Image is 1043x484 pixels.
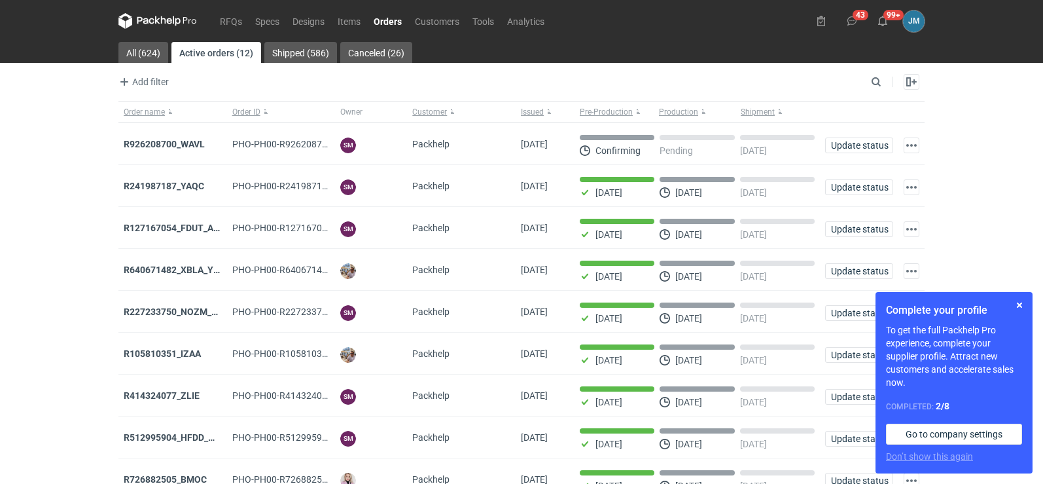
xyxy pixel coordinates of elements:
span: PHO-PH00-R926208700_WAVL [232,139,361,149]
span: Packhelp [412,223,450,233]
span: 26/08/2025 [521,390,548,401]
span: Update status [831,267,887,276]
p: [DATE] [675,439,702,449]
a: R227233750_NOZM_V1 [124,307,222,317]
a: R640671482_XBLA_YSXL_LGDV_BUVN_WVLV [124,265,314,275]
span: PHO-PH00-R127167054_FDUT_ACTL [232,223,385,233]
button: Order ID [227,102,336,122]
span: Production [659,107,698,117]
button: Update status [825,179,893,195]
button: Customer [407,102,516,122]
p: [DATE] [740,313,767,324]
p: [DATE] [595,271,622,282]
span: Order ID [232,107,260,117]
button: 99+ [872,10,893,31]
button: Pre-Production [575,102,656,122]
button: Update status [825,347,893,363]
a: Tools [466,13,501,29]
span: Owner [340,107,362,117]
span: Issued [521,107,544,117]
a: R414324077_ZLIE [124,390,200,401]
h1: Complete your profile [886,303,1022,318]
a: Customers [408,13,466,29]
span: Shipment [741,107,775,117]
a: All (624) [118,42,168,63]
span: Update status [831,308,887,318]
figcaption: SM [340,138,356,153]
a: Specs [249,13,286,29]
button: Don’t show this again [886,450,973,463]
span: Order name [124,107,165,117]
a: R241987187_YAQC [124,181,204,191]
span: PHO-PH00-R512995904_HFDD_MOOR [232,432,391,443]
button: JM [903,10,925,32]
span: Update status [831,434,887,443]
p: [DATE] [595,397,622,407]
span: 02/09/2025 [521,348,548,359]
p: [DATE] [740,229,767,240]
span: 08/09/2025 [521,265,548,275]
span: PHO-PH00-R414324077_ZLIE [232,390,355,401]
button: Update status [825,263,893,279]
img: Michał Palasek [340,347,356,363]
a: R127167054_FDUT_ACTL [124,223,230,233]
span: Update status [831,392,887,401]
span: Packhelp [412,139,450,149]
span: Packhelp [412,348,450,359]
button: Actions [904,179,919,195]
p: [DATE] [740,145,767,156]
p: [DATE] [675,355,702,365]
button: Skip for now [1012,297,1027,313]
figcaption: SM [340,221,356,237]
button: 43 [841,10,862,31]
span: PHO-PH00-R105810351_IZAA [232,348,356,359]
figcaption: SM [340,389,356,405]
p: [DATE] [595,439,622,449]
span: Update status [831,183,887,192]
a: R926208700_WAVL [124,139,205,149]
p: Pending [660,145,693,156]
button: Shipment [738,102,820,122]
a: Items [331,13,367,29]
span: Pre-Production [580,107,633,117]
figcaption: SM [340,431,356,447]
div: Completed: [886,400,1022,413]
a: Active orders (12) [171,42,261,63]
a: RFQs [213,13,249,29]
p: [DATE] [675,313,702,324]
button: Update status [825,138,893,153]
p: [DATE] [595,229,622,240]
button: Order name [118,102,227,122]
p: [DATE] [740,271,767,282]
input: Search [868,74,910,90]
span: PHO-PH00-R227233750_NOZM_V1 [232,307,378,317]
span: Add filter [116,74,169,90]
div: Joanna Myślak [903,10,925,32]
p: [DATE] [740,397,767,407]
p: [DATE] [675,187,702,198]
button: Actions [904,263,919,279]
strong: R512995904_HFDD_MOOR [124,432,235,443]
span: Update status [831,350,887,360]
p: [DATE] [595,313,622,324]
p: [DATE] [675,229,702,240]
button: Add filter [116,74,169,90]
strong: R105810351_IZAA [124,348,201,359]
span: PHO-PH00-R241987187_YAQC [232,181,359,191]
span: Packhelp [412,432,450,443]
span: Packhelp [412,307,450,317]
a: Canceled (26) [340,42,412,63]
button: Actions [904,138,919,153]
p: Confirming [595,145,641,156]
a: Go to company settings [886,424,1022,445]
button: Production [656,102,738,122]
button: Update status [825,431,893,447]
span: 04/09/2025 [521,307,548,317]
span: Packhelp [412,181,450,191]
p: [DATE] [595,355,622,365]
button: Update status [825,389,893,405]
